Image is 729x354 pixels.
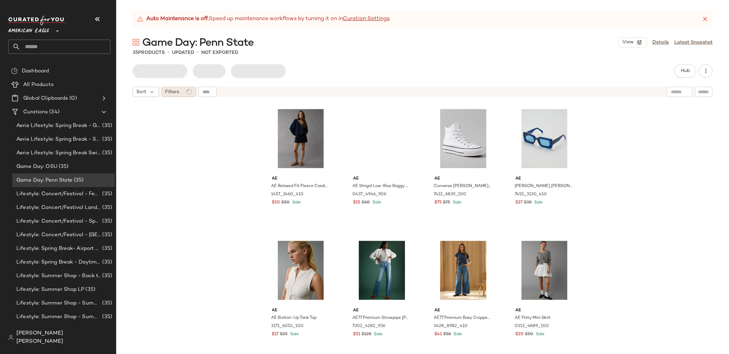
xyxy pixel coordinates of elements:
[352,315,410,321] span: AE77 Premium Stovepipe [PERSON_NAME]
[674,64,696,78] button: Hub
[101,313,112,321] span: (35)
[72,176,84,184] span: (35)
[16,204,101,212] span: Lifestyle: Concert/Festival Landing Page
[8,16,66,25] img: cfy_white_logo.C9jOOHJF.svg
[23,95,68,102] span: Global Clipboards
[8,335,14,340] img: svg%3e
[16,329,110,346] span: [PERSON_NAME] [PERSON_NAME]
[133,39,139,46] img: svg%3e
[515,323,549,329] span: 0313_4889_100
[373,332,382,337] span: Sale
[515,192,547,198] span: 7455_3130_410
[371,200,381,205] span: Sale
[533,200,543,205] span: Sale
[16,122,101,130] span: Aerie Lifestyle: Spring Break - Girly/Femme
[352,183,410,189] span: AE Strigid Low-Rise Baggy Flare [PERSON_NAME]
[16,136,101,143] span: Aerie Lifestyle: Spring Break - Sporty
[525,331,533,338] span: $50
[22,67,49,75] span: Dashboard
[165,88,179,96] span: Filters
[84,286,96,294] span: (35)
[57,163,69,171] span: (35)
[16,327,101,335] span: Lifestyle: Summer Shop - Summer Study Sessions
[362,200,370,206] span: $60
[272,176,330,182] span: AE
[524,200,531,206] span: $38
[146,15,209,23] strong: Auto Maintenance is off.
[434,200,442,206] span: $75
[680,68,690,74] span: Hub
[271,323,304,329] span: 3171_6053_100
[271,192,304,198] span: 1457_2460_410
[271,315,317,321] span: AE Button-Up Tank Top
[172,49,194,56] p: updated
[101,190,112,198] span: (35)
[23,108,48,116] span: Curations
[429,236,498,305] img: 3428_8982_410_of
[674,39,713,46] a: Latest Snapshot
[272,331,279,338] span: $17
[16,217,101,225] span: Lifestyle: Concert/Festival - Sporty
[16,176,72,184] span: Game Day: Penn State
[16,149,101,157] span: Aerie Lifestyle: Spring Break Swimsuits Landing Page
[353,308,411,314] span: AE
[429,104,498,173] img: 7412_6839_100_f
[23,81,54,89] span: All Products
[352,192,386,198] span: 0437_4946_906
[282,200,290,206] span: $50
[280,331,288,338] span: $25
[197,48,199,57] span: •
[48,108,59,116] span: (34)
[167,48,169,57] span: •
[16,272,101,280] span: Lifestyle: Summer Shop - Back to School Essentials
[16,286,84,294] span: Lifestyle: Summer Shop LP
[622,40,634,45] span: View
[201,49,238,56] p: Not Exported
[137,15,390,23] div: Speed up maintenance workflows by turning it on in
[618,37,647,47] button: View
[343,15,390,23] a: Curation Settings
[267,236,335,305] img: 3171_6053_100_of
[101,231,112,239] span: (35)
[101,204,112,212] span: (35)
[101,272,112,280] span: (35)
[16,299,101,307] span: Lifestyle: Summer Shop - Summer Abroad
[510,104,579,173] img: 7455_3130_410_f
[352,323,385,329] span: 7302_4282_936
[16,231,101,239] span: Lifestyle: Concert/Festival - [GEOGRAPHIC_DATA]
[515,176,573,182] span: AE
[16,245,101,253] span: Lifestyle: Spring Break- Airport Style
[443,331,451,338] span: $58
[101,149,112,157] span: (35)
[101,258,112,266] span: (35)
[434,192,466,198] span: 7412_6839_100
[101,299,112,307] span: (35)
[510,236,579,305] img: 0313_4889_100_of
[515,331,524,338] span: $20
[136,88,146,96] span: Sort
[353,176,411,182] span: AE
[272,200,280,206] span: $20
[434,308,492,314] span: AE
[101,217,112,225] span: (35)
[68,95,77,102] span: (0)
[434,315,491,321] span: AE77 Premium Boxy Cropped Crewneck T-Shirt
[142,36,254,50] span: Game Day: Penn State
[133,50,138,55] span: 35
[452,332,462,337] span: Sale
[101,122,112,130] span: (35)
[434,183,491,189] span: Converse [PERSON_NAME] All Star Platform Lift High-Top Sneaker
[451,200,461,205] span: Sale
[11,68,18,74] img: svg%3e
[101,327,112,335] span: (35)
[348,236,416,305] img: 7302_4282_936_of
[515,308,573,314] span: AE
[16,258,101,266] span: Lifestyle: Spring Break - Daytime Casual
[515,315,551,321] span: AE Flirty Mini Skirt
[133,49,165,56] div: Products
[535,332,544,337] span: Sale
[353,200,360,206] span: $15
[434,323,468,329] span: 3428_8982_410
[8,23,49,36] span: American Eagle
[267,104,335,173] img: 1457_2460_410_of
